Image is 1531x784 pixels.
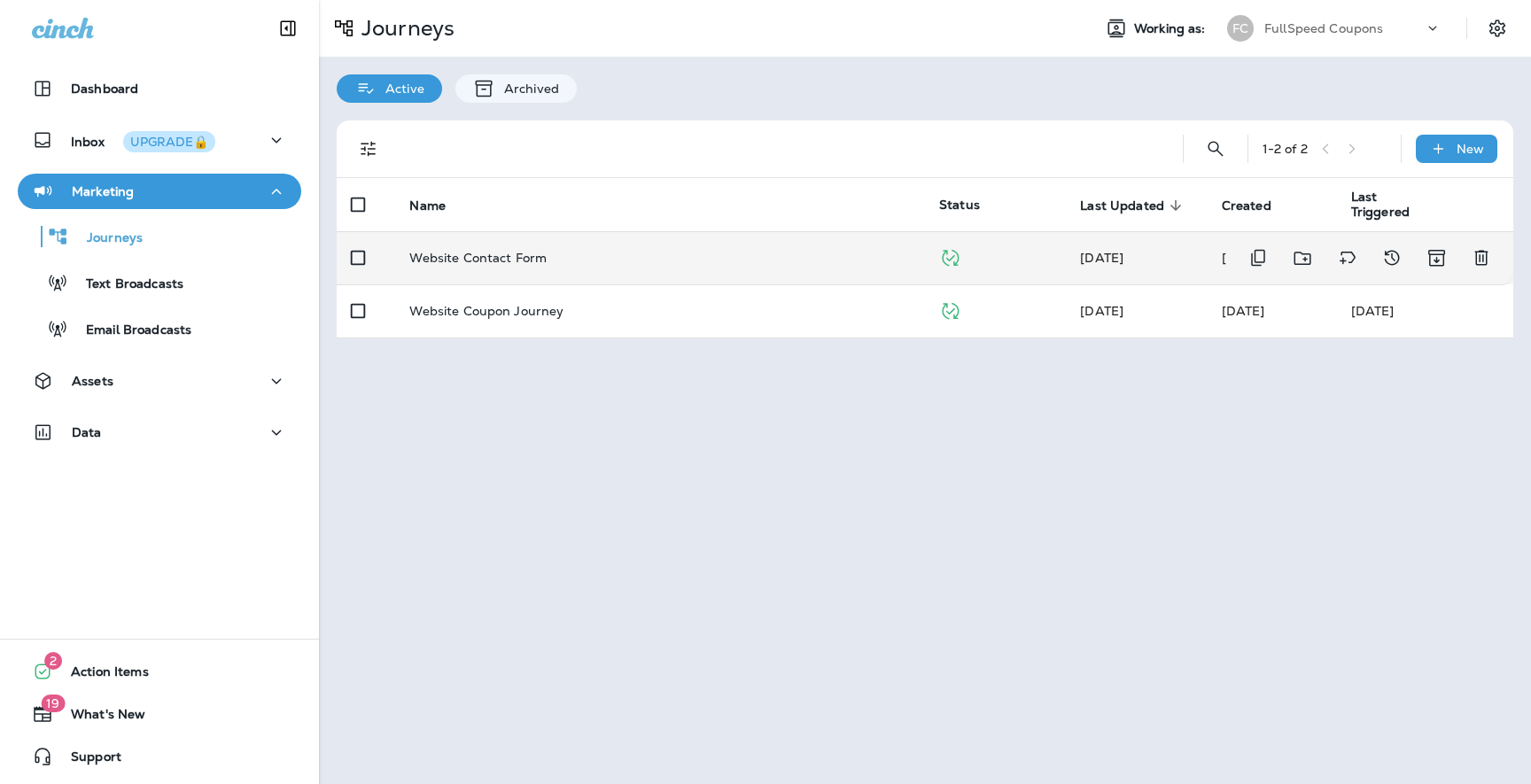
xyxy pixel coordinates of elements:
span: Name [409,198,446,213]
button: Data [18,415,301,450]
button: InboxUPGRADE🔒 [18,122,301,158]
button: Text Broadcasts [18,264,301,301]
span: 2 [44,652,62,670]
td: [DATE] [1337,284,1513,338]
span: Last Triggered [1351,190,1425,220]
span: Created [1222,198,1271,213]
button: Settings [1481,12,1513,44]
button: View Changelog [1374,240,1410,276]
button: Assets [18,363,301,399]
p: FullSpeed Coupons [1264,21,1383,35]
button: Dashboard [18,71,301,106]
button: Filters [351,131,386,167]
p: Dashboard [71,82,138,96]
p: Journeys [354,15,455,42]
span: Action Items [53,664,149,686]
span: Published [939,301,961,317]
span: Status [939,197,980,213]
span: Brian Clark [1222,250,1265,266]
button: 2Action Items [18,654,301,689]
p: New [1457,142,1484,156]
p: Marketing [72,184,134,198]
span: Last Updated [1080,198,1187,213]
button: Delete [1464,240,1499,276]
button: Archive [1418,240,1455,276]
p: Assets [72,374,113,388]
div: FC [1227,15,1254,42]
p: Website Contact Form [409,251,547,265]
span: Published [939,248,961,264]
span: What's New [53,707,145,728]
button: UPGRADE🔒 [123,131,215,152]
button: Collapse Sidebar [263,11,313,46]
span: Last Triggered [1351,190,1448,220]
span: Working as: [1134,21,1209,36]
button: Marketing [18,174,301,209]
p: Archived [495,82,559,96]
div: 1 - 2 of 2 [1263,142,1308,156]
span: Brian Clark [1080,250,1123,266]
button: Move to folder [1285,240,1321,276]
button: 19What's New [18,696,301,732]
span: Name [409,198,469,213]
p: Inbox [71,131,215,150]
span: Support [53,749,121,771]
p: Website Coupon Journey [409,304,563,318]
button: Email Broadcasts [18,310,301,347]
button: Support [18,739,301,774]
button: Add tags [1330,240,1365,276]
div: UPGRADE🔒 [130,136,208,148]
p: Journeys [69,230,143,247]
button: Search Journeys [1198,131,1233,167]
span: Brian Clark [1080,303,1123,319]
p: Data [72,425,102,439]
span: 19 [41,695,65,712]
button: Duplicate [1240,240,1276,276]
span: Created [1222,198,1294,213]
p: Text Broadcasts [68,276,183,293]
p: Email Broadcasts [68,322,191,339]
p: Active [377,82,424,96]
span: Last Updated [1080,198,1164,213]
span: Brian Clark [1222,303,1265,319]
button: Journeys [18,218,301,255]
